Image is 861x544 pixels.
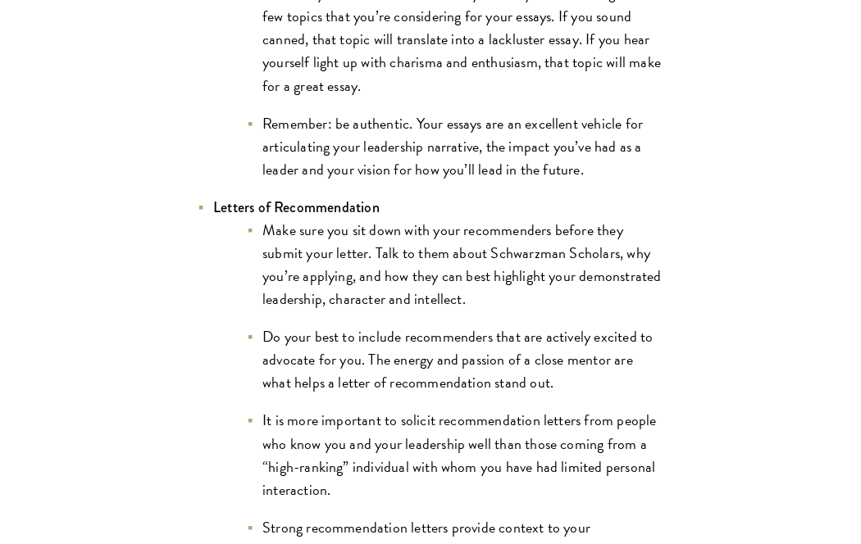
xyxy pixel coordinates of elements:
li: It is more important to solicit recommendation letters from people who know you and your leadersh... [246,409,664,501]
li: Do your best to include recommenders that are actively excited to advocate for you. The energy an... [246,325,664,394]
strong: Letters of Recommendation [213,197,380,218]
li: Make sure you sit down with your recommenders before they submit your letter. Talk to them about ... [246,219,664,311]
li: Remember: be authentic. Your essays are an excellent vehicle for articulating your leadership nar... [246,112,664,181]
